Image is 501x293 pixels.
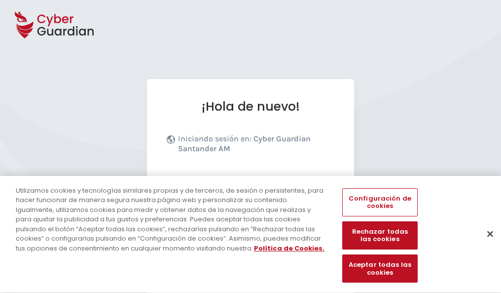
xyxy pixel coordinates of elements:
button: Cerrar [479,223,501,245]
h1: ¡Hola de nuevo! [167,99,334,114]
b: Cyber Guardian Santander AM [178,134,311,153]
div: Utilizamos cookies y tecnologías similares propias y de terceros, de sesión o persistentes, para ... [16,186,327,253]
button: Rechazar todas las cookies [342,222,417,250]
button: Configuración de cookies, Abre el cuadro de diálogo del centro de preferencias. [342,188,417,216]
p: Iniciando sesión en: [178,134,332,159]
button: Aceptar todas las cookies [342,255,417,283]
a: Más información sobre su privacidad, se abre en una nueva pestaña [254,244,324,253]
